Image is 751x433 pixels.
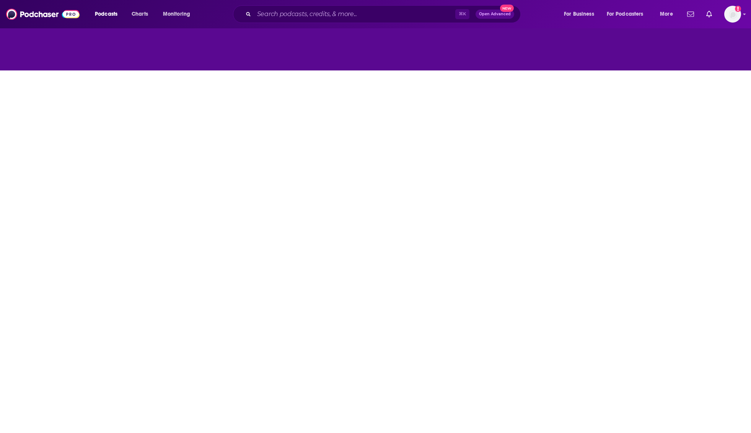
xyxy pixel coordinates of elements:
a: Show notifications dropdown [684,8,697,21]
svg: Add a profile image [735,6,741,12]
button: Open AdvancedNew [476,10,514,19]
span: For Podcasters [607,9,643,20]
span: More [660,9,673,20]
span: Open Advanced [479,12,511,16]
span: New [500,5,514,12]
button: open menu [655,8,683,20]
button: open menu [158,8,200,20]
a: Charts [127,8,153,20]
a: Show notifications dropdown [703,8,715,21]
span: Podcasts [95,9,117,20]
button: open menu [602,8,655,20]
span: ⌘ K [455,9,469,19]
span: Monitoring [163,9,190,20]
img: User Profile [724,6,741,23]
span: Logged in as hannahlee98 [724,6,741,23]
img: Podchaser - Follow, Share and Rate Podcasts [6,7,80,21]
input: Search podcasts, credits, & more... [254,8,455,20]
button: open menu [90,8,127,20]
span: Charts [132,9,148,20]
div: Search podcasts, credits, & more... [240,5,528,23]
span: For Business [564,9,594,20]
button: open menu [559,8,604,20]
button: Show profile menu [724,6,741,23]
